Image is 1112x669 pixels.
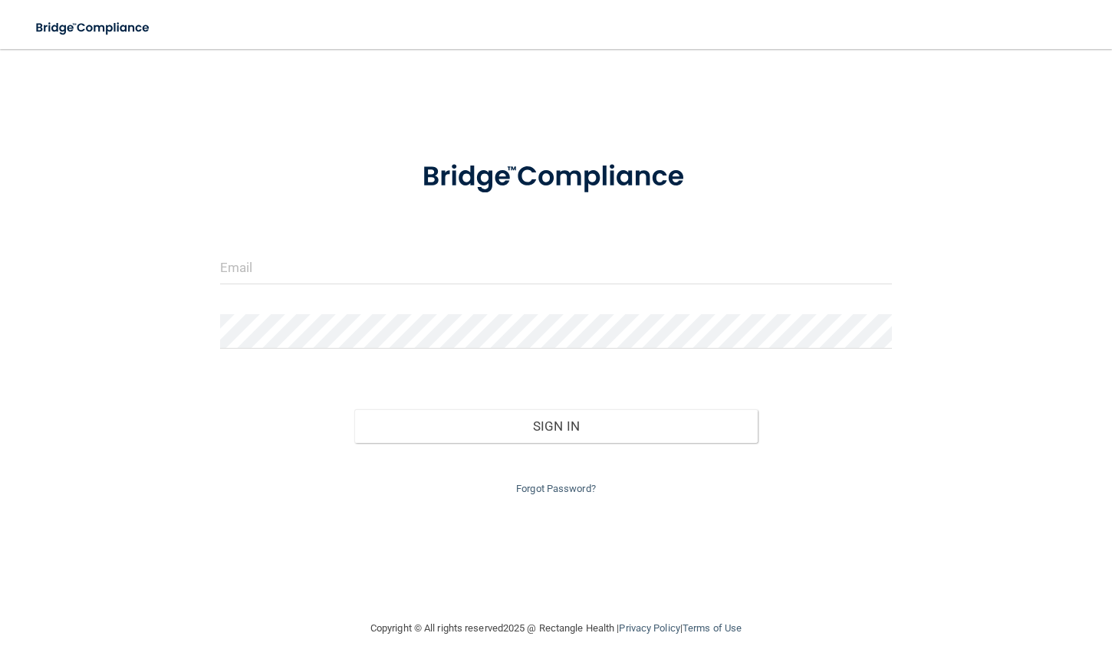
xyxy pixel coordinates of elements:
button: Sign In [354,409,758,443]
img: bridge_compliance_login_screen.278c3ca4.svg [23,12,164,44]
a: Terms of Use [683,622,742,634]
input: Email [220,250,893,284]
div: Copyright © All rights reserved 2025 @ Rectangle Health | | [276,604,836,653]
a: Forgot Password? [516,483,596,494]
img: bridge_compliance_login_screen.278c3ca4.svg [393,141,718,213]
a: Privacy Policy [619,622,679,634]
